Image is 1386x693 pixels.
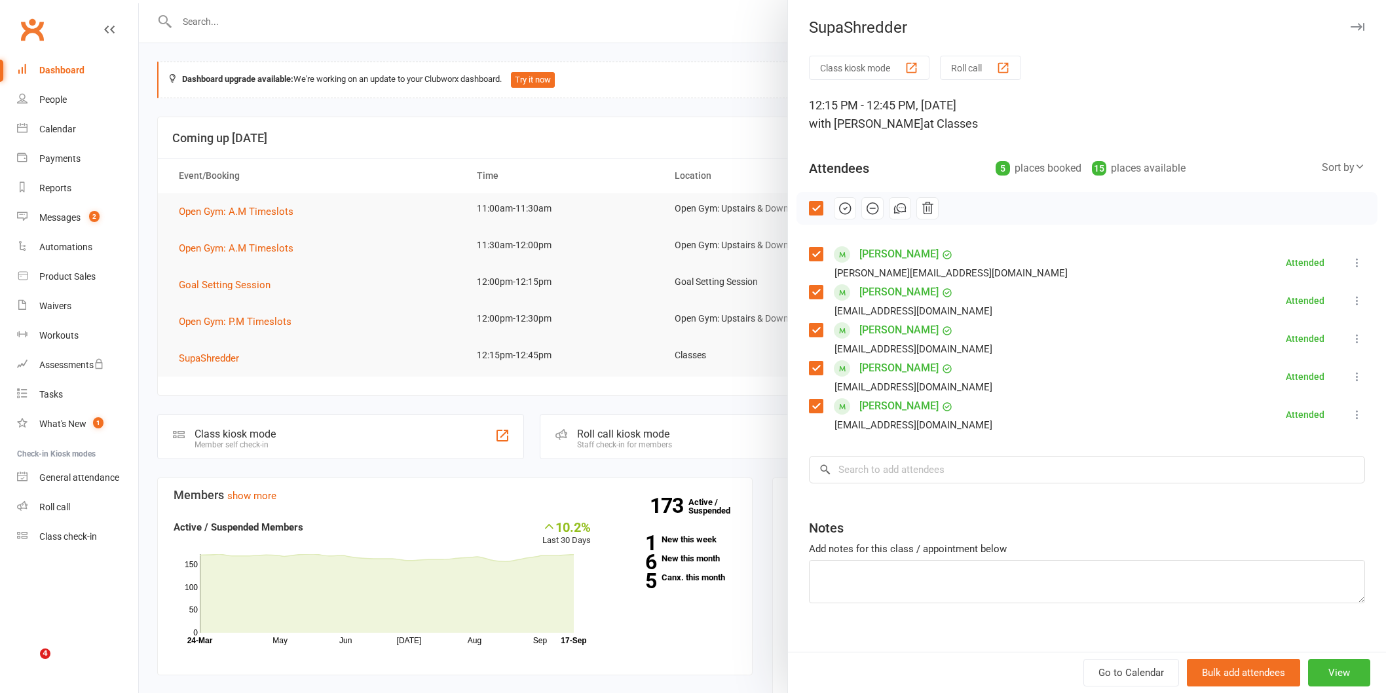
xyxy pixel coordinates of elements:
[1322,159,1365,176] div: Sort by
[17,56,138,85] a: Dashboard
[809,56,929,80] button: Class kiosk mode
[39,183,71,193] div: Reports
[809,519,844,537] div: Notes
[1286,410,1324,419] div: Attended
[859,358,939,379] a: [PERSON_NAME]
[1308,659,1370,686] button: View
[834,341,992,358] div: [EMAIL_ADDRESS][DOMAIN_NAME]
[13,648,45,680] iframe: Intercom live chat
[17,233,138,262] a: Automations
[809,117,924,130] span: with [PERSON_NAME]
[996,161,1010,176] div: 5
[834,379,992,396] div: [EMAIL_ADDRESS][DOMAIN_NAME]
[940,56,1021,80] button: Roll call
[39,271,96,282] div: Product Sales
[17,463,138,493] a: General attendance kiosk mode
[17,291,138,321] a: Waivers
[17,350,138,380] a: Assessments
[39,360,104,370] div: Assessments
[1286,372,1324,381] div: Attended
[809,159,869,178] div: Attendees
[1286,334,1324,343] div: Attended
[1286,258,1324,267] div: Attended
[17,262,138,291] a: Product Sales
[17,203,138,233] a: Messages 2
[17,85,138,115] a: People
[17,174,138,203] a: Reports
[834,417,992,434] div: [EMAIL_ADDRESS][DOMAIN_NAME]
[859,396,939,417] a: [PERSON_NAME]
[1083,659,1179,686] a: Go to Calendar
[39,472,119,483] div: General attendance
[17,380,138,409] a: Tasks
[17,493,138,522] a: Roll call
[16,13,48,46] a: Clubworx
[39,212,81,223] div: Messages
[1092,159,1186,178] div: places available
[17,522,138,552] a: Class kiosk mode
[1286,296,1324,305] div: Attended
[39,124,76,134] div: Calendar
[17,321,138,350] a: Workouts
[40,648,50,659] span: 4
[93,417,103,428] span: 1
[17,144,138,174] a: Payments
[859,282,939,303] a: [PERSON_NAME]
[39,330,79,341] div: Workouts
[1187,659,1300,686] button: Bulk add attendees
[809,96,1365,133] div: 12:15 PM - 12:45 PM, [DATE]
[788,18,1386,37] div: SupaShredder
[996,159,1081,178] div: places booked
[39,153,81,164] div: Payments
[39,301,71,311] div: Waivers
[39,419,86,429] div: What's New
[809,541,1365,557] div: Add notes for this class / appointment below
[39,94,67,105] div: People
[924,117,978,130] span: at Classes
[39,65,84,75] div: Dashboard
[39,242,92,252] div: Automations
[1092,161,1106,176] div: 15
[17,115,138,144] a: Calendar
[17,409,138,439] a: What's New1
[39,502,70,512] div: Roll call
[834,265,1068,282] div: [PERSON_NAME][EMAIL_ADDRESS][DOMAIN_NAME]
[89,211,100,222] span: 2
[809,456,1365,483] input: Search to add attendees
[859,244,939,265] a: [PERSON_NAME]
[834,303,992,320] div: [EMAIL_ADDRESS][DOMAIN_NAME]
[39,531,97,542] div: Class check-in
[39,389,63,400] div: Tasks
[859,320,939,341] a: [PERSON_NAME]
